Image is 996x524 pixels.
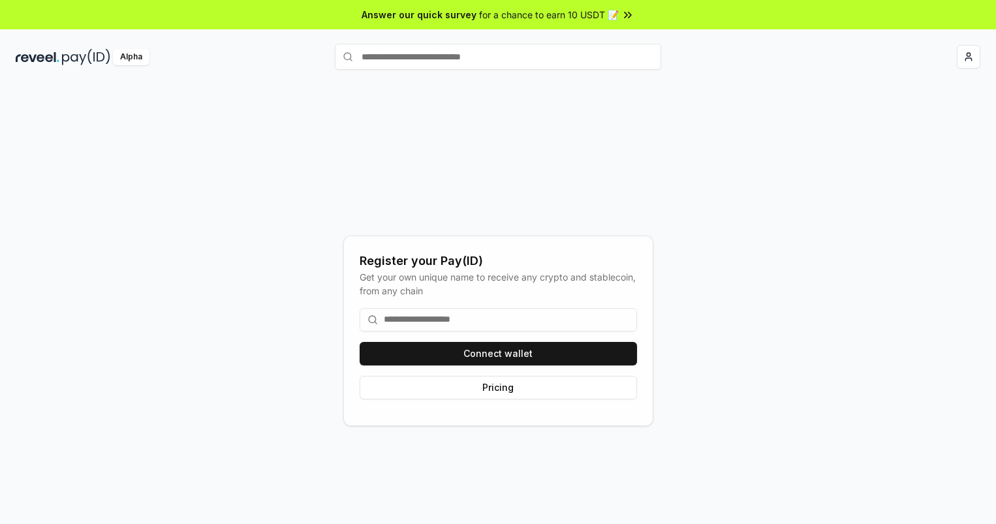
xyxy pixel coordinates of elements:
img: pay_id [62,49,110,65]
span: for a chance to earn 10 USDT 📝 [479,8,619,22]
span: Answer our quick survey [362,8,476,22]
img: reveel_dark [16,49,59,65]
button: Pricing [360,376,637,399]
div: Register your Pay(ID) [360,252,637,270]
button: Connect wallet [360,342,637,365]
div: Alpha [113,49,149,65]
div: Get your own unique name to receive any crypto and stablecoin, from any chain [360,270,637,298]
